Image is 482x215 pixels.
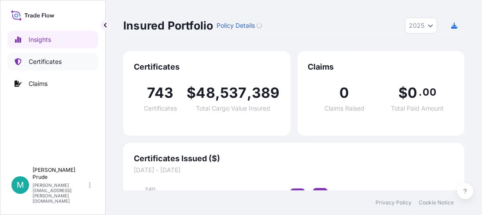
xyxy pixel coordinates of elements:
[391,105,444,111] span: Total Paid Amount
[324,105,364,111] span: Claims Raised
[7,75,98,93] a: Claims
[7,53,98,70] a: Certificates
[33,182,87,204] p: [PERSON_NAME][EMAIL_ADDRESS][PERSON_NAME][DOMAIN_NAME]
[7,31,98,48] a: Insights
[247,86,252,100] span: ,
[375,199,412,206] a: Privacy Policy
[17,181,24,189] span: M
[423,89,436,96] span: 00
[257,23,262,28] div: Loading
[33,167,87,181] p: [PERSON_NAME] Prude
[134,62,280,72] span: Certificates
[134,153,454,164] span: Certificates Issued ($)
[419,199,454,206] a: Cookie Notice
[257,19,262,33] button: Loading
[217,21,255,30] p: Policy Details
[405,18,437,33] button: Year Selector
[339,86,349,100] span: 0
[145,186,155,193] tspan: 240
[409,21,424,30] span: 2025
[134,166,454,174] span: [DATE] - [DATE]
[187,86,196,100] span: $
[29,35,51,44] p: Insights
[308,62,454,72] span: Claims
[408,86,418,100] span: 0
[29,57,62,66] p: Certificates
[419,89,422,96] span: .
[29,79,48,88] p: Claims
[147,86,174,100] span: 743
[196,105,270,111] span: Total Cargo Value Insured
[220,86,247,100] span: 537
[196,86,215,100] span: 48
[252,86,280,100] span: 389
[144,105,177,111] span: Certificates
[123,19,213,33] p: Insured Portfolio
[215,86,220,100] span: ,
[398,86,408,100] span: $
